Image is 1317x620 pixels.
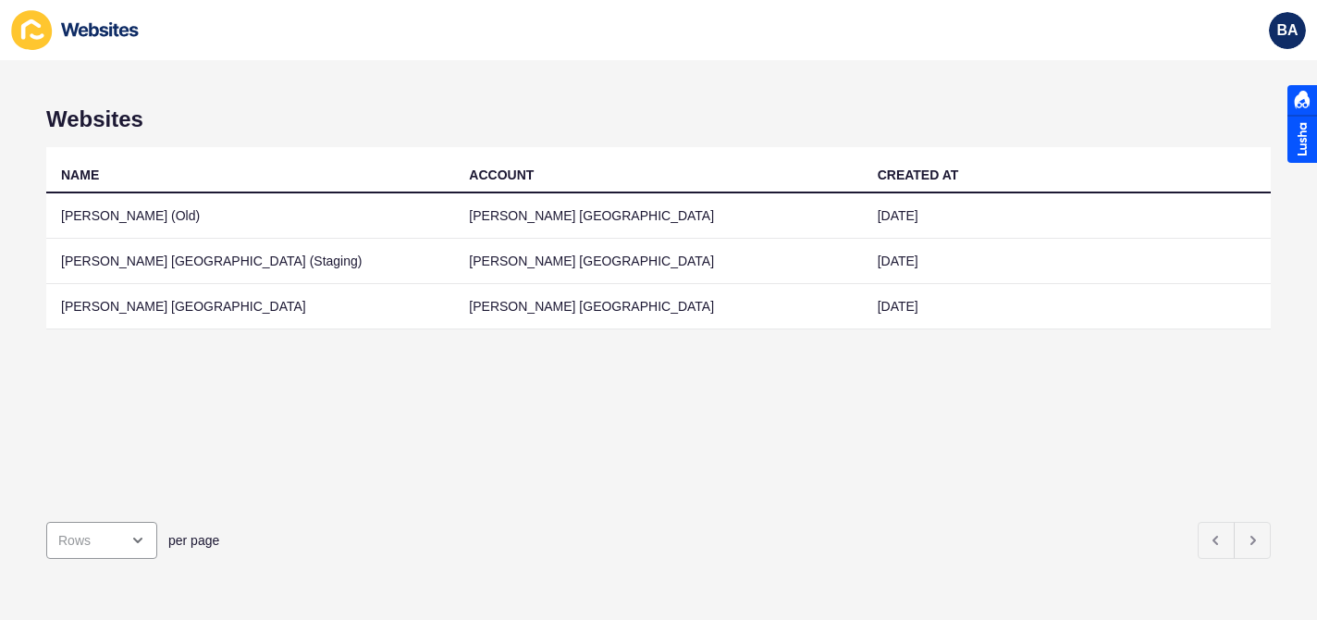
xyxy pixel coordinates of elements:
div: NAME [61,166,99,184]
td: [PERSON_NAME] [GEOGRAPHIC_DATA] (Staging) [46,239,454,284]
td: [PERSON_NAME] (Old) [46,193,454,239]
td: [DATE] [863,284,1271,329]
h1: Websites [46,106,1271,132]
span: per page [168,531,219,550]
div: open menu [46,522,157,559]
div: CREATED AT [878,166,959,184]
td: [PERSON_NAME] [GEOGRAPHIC_DATA] [454,239,862,284]
td: [PERSON_NAME] [GEOGRAPHIC_DATA] [454,193,862,239]
td: [DATE] [863,239,1271,284]
span: BA [1276,21,1298,40]
td: [DATE] [863,193,1271,239]
td: [PERSON_NAME] [GEOGRAPHIC_DATA] [454,284,862,329]
td: [PERSON_NAME] [GEOGRAPHIC_DATA] [46,284,454,329]
div: ACCOUNT [469,166,534,184]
